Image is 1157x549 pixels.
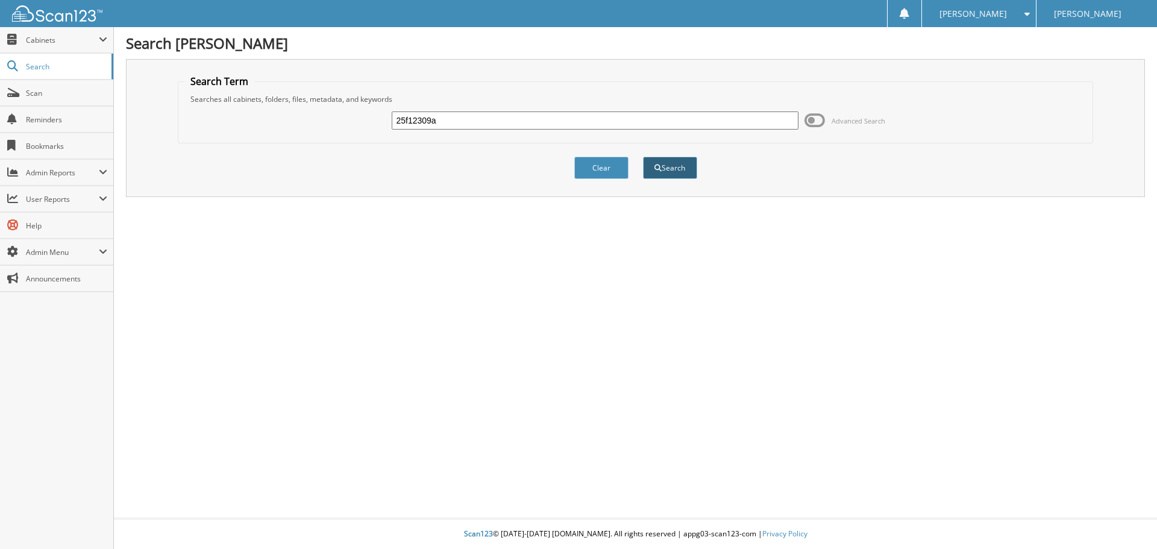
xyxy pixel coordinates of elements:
a: Privacy Policy [762,529,807,539]
span: Scan [26,88,107,98]
button: Search [643,157,697,179]
legend: Search Term [184,75,254,88]
span: Scan123 [464,529,493,539]
span: Bookmarks [26,141,107,151]
span: Reminders [26,115,107,125]
iframe: Chat Widget [1097,491,1157,549]
div: © [DATE]-[DATE] [DOMAIN_NAME]. All rights reserved | appg03-scan123-com | [114,519,1157,549]
span: Cabinets [26,35,99,45]
div: Searches all cabinets, folders, files, metadata, and keywords [184,94,1087,104]
h1: Search [PERSON_NAME] [126,33,1145,53]
span: Search [26,61,105,72]
span: Admin Reports [26,168,99,178]
span: [PERSON_NAME] [1054,10,1121,17]
span: Advanced Search [832,116,885,125]
img: scan123-logo-white.svg [12,5,102,22]
span: User Reports [26,194,99,204]
button: Clear [574,157,629,179]
span: Announcements [26,274,107,284]
span: Admin Menu [26,247,99,257]
span: Help [26,221,107,231]
span: [PERSON_NAME] [939,10,1007,17]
